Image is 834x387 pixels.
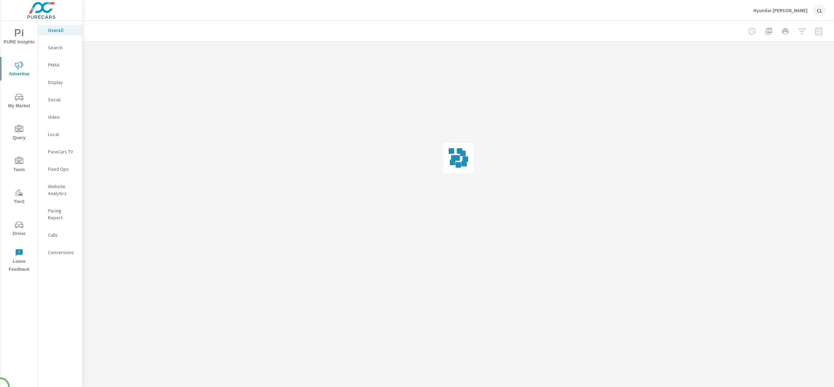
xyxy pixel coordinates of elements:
[38,25,82,35] div: Overall
[48,131,77,138] p: Local
[48,249,77,256] p: Conversions
[2,29,36,46] span: PURE Insights
[38,181,82,199] div: Website Analytics
[2,249,36,274] span: Leave Feedback
[38,94,82,105] div: Social
[38,129,82,140] div: Local
[813,4,826,17] div: CL
[2,221,36,238] span: Driver
[2,189,36,206] span: Tier2
[48,207,77,221] p: Pacing Report
[2,93,36,110] span: My Market
[48,27,77,34] p: Overall
[2,61,36,78] span: Advertise
[38,60,82,70] div: PMAX
[48,232,77,238] p: Calls
[38,112,82,122] div: Video
[48,79,77,86] p: Display
[38,230,82,240] div: Calls
[2,157,36,174] span: Tools
[0,21,38,276] div: nav menu
[38,205,82,223] div: Pacing Report
[48,166,77,173] p: Fixed Ops
[753,7,808,14] p: Hyundai [PERSON_NAME]
[48,96,77,103] p: Social
[48,148,77,155] p: PureCars TV
[38,146,82,157] div: PureCars TV
[2,125,36,142] span: Query
[38,77,82,87] div: Display
[48,113,77,120] p: Video
[48,44,77,51] p: Search
[38,42,82,53] div: Search
[48,183,77,197] p: Website Analytics
[48,61,77,68] p: PMAX
[38,164,82,174] div: Fixed Ops
[38,247,82,258] div: Conversions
